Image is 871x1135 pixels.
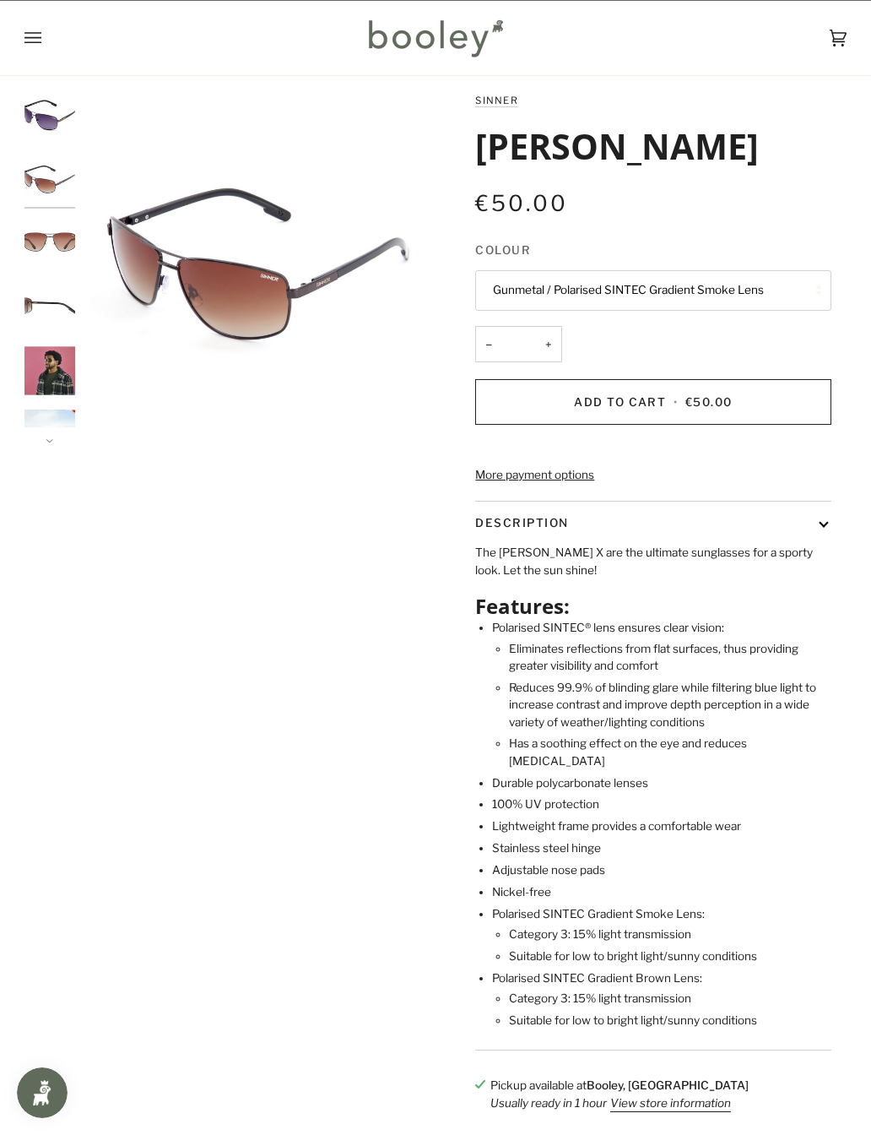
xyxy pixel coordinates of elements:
[509,948,830,964] li: Suitable for low to bright light/sunny conditions
[24,345,75,396] img: SINNER Brandon X Brown Metal / Polarised SINTEC Gradient Brown Lens - Booley Galway
[475,95,518,106] a: SINNER
[24,1,75,75] button: Open menu
[490,1094,749,1111] p: Usually ready in 1 hour
[492,861,830,878] li: Adjustable nose pads
[24,155,75,205] img: SINNER Brandon X Brown Metal / Polarised SINTEC Gradient Brown Lens - Booley Galway
[492,969,830,1029] li: Polarised SINTEC Gradient Brown Lens:
[492,774,830,791] li: Durable polycarbonate lenses
[492,839,830,856] li: Stainless steel hinge
[475,594,830,619] h2: Features:
[475,326,562,362] input: Quantity
[492,905,830,965] li: Polarised SINTEC Gradient Smoke Lens:
[535,326,562,362] button: +
[509,735,830,769] li: Has a soothing effect on the eye and reduces [MEDICAL_DATA]
[492,817,830,834] li: Lightweight frame provides a comfortable wear
[509,926,830,942] li: Category 3: 15% light transmission
[492,796,830,812] li: 100% UV protection
[587,1078,749,1092] strong: Booley, [GEOGRAPHIC_DATA]
[475,379,830,425] button: Add to Cart • €50.00
[475,326,502,362] button: −
[475,466,830,483] a: More payment options
[509,640,830,675] li: Eliminates reflections from flat surfaces, thus providing greater visibility and comfort
[509,679,830,730] li: Reduces 99.9% of blinding glare while filtering blue light to increase contrast and improve depth...
[509,990,830,1007] li: Category 3: 15% light transmission
[685,395,733,409] span: €50.00
[17,1067,68,1118] iframe: Button to open loyalty program pop-up
[574,395,666,409] span: Add to Cart
[475,270,830,311] button: Gunmetal / Polarised SINTEC Gradient Smoke Lens
[610,1094,731,1111] button: View store information
[509,1012,830,1029] li: Suitable for low to bright light/sunny conditions
[24,219,75,269] img: SINNER Brandon X Brown Metal / Polarised SINTEC Gradient Brown Lens - Booley Galway
[475,502,830,545] button: Description
[361,14,509,62] img: Booley
[475,544,830,578] p: The [PERSON_NAME] X are the ultimate sunglasses for a sporty look. Let the sun shine!
[492,619,830,769] li: Polarised SINTEC® lens ensures clear vision:
[475,125,759,169] h1: [PERSON_NAME]
[492,883,830,900] li: Nickel-free
[670,395,682,409] span: •
[475,190,567,216] span: €50.00
[475,242,531,258] span: Colour
[24,410,75,460] img: Brandon X
[24,282,75,333] img: SINNER Brandon X Brown Metal / Polarised SINTEC Gradient Brown Lens - Booley Galway
[84,91,435,443] img: SINNER Brandon X Brown Metal / Polarised SINTEC Gradient Brown Lens - Booley Galway
[24,91,75,142] img: SINNER Brandon X Gunmetal / Polarised SINTEC Gradient Smoke Lens - Booley Galway
[490,1077,749,1094] p: Pickup available at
